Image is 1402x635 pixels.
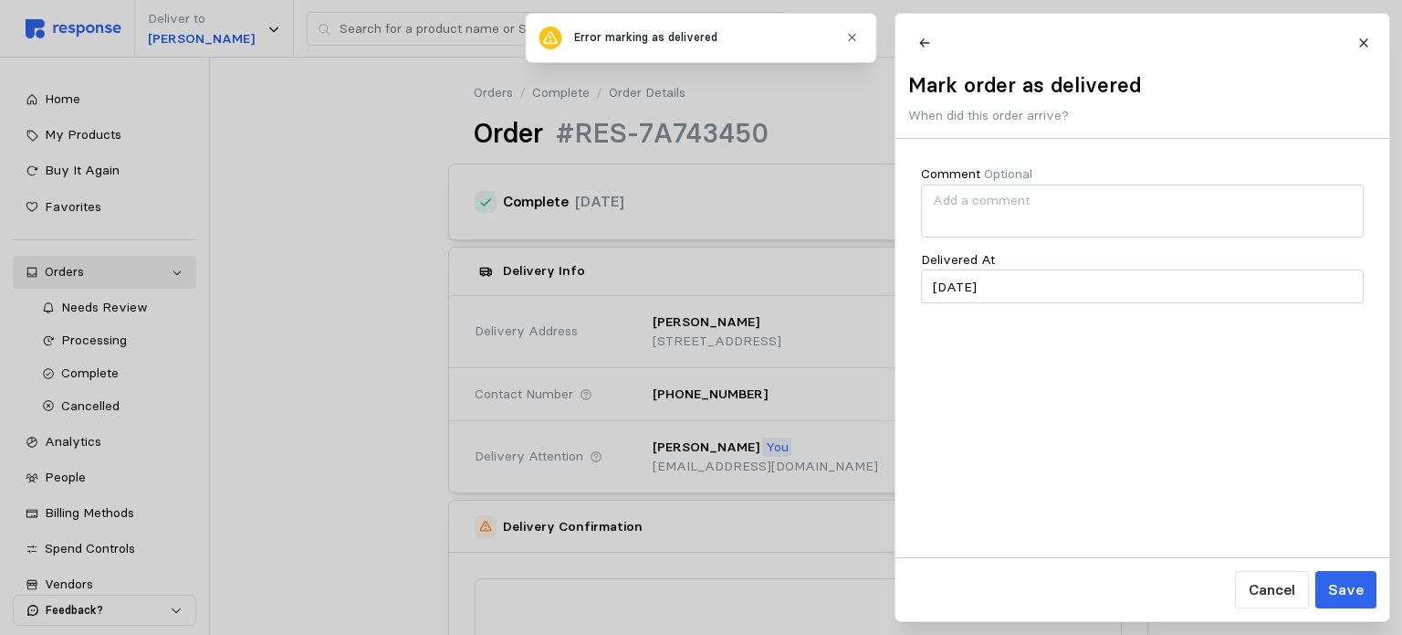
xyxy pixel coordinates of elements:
[908,71,1141,100] h2: Mark order as delivered
[1234,571,1308,609] button: Cancel
[908,106,1141,126] p: When did this order arrive?
[574,29,838,46] div: Error marking as delivered
[921,164,1032,185] p: Comment
[984,165,1032,182] span: Optional
[1314,571,1376,609] button: Save
[1327,578,1363,601] p: Save
[1248,578,1294,601] p: Cancel
[921,250,995,270] p: Delivered At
